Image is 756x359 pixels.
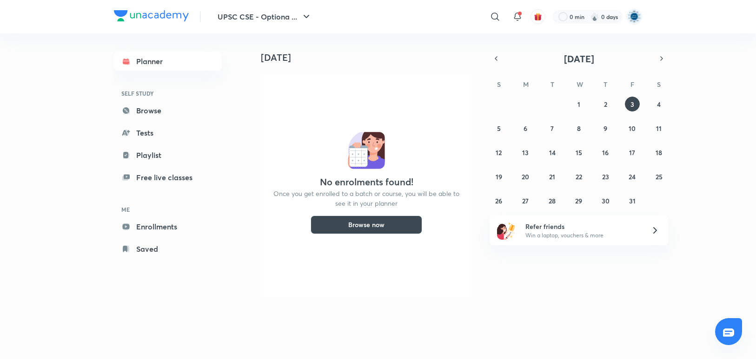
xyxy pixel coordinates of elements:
abbr: October 26, 2025 [495,196,502,205]
abbr: October 27, 2025 [522,196,529,205]
button: October 28, 2025 [545,193,560,208]
button: [DATE] [503,52,655,65]
button: October 27, 2025 [518,193,533,208]
button: October 1, 2025 [571,97,586,111]
button: October 9, 2025 [598,121,613,136]
abbr: October 19, 2025 [496,172,502,181]
abbr: Saturday [657,80,661,89]
button: October 13, 2025 [518,145,533,160]
abbr: October 15, 2025 [576,148,582,157]
img: supriya Clinical research [626,9,642,25]
button: October 14, 2025 [545,145,560,160]
button: October 30, 2025 [598,193,613,208]
abbr: October 8, 2025 [577,124,581,133]
button: October 23, 2025 [598,169,613,184]
button: October 11, 2025 [651,121,666,136]
h4: No enrolments found! [320,176,413,188]
span: [DATE] [564,52,594,65]
abbr: Thursday [603,80,607,89]
abbr: October 28, 2025 [549,196,556,205]
abbr: Tuesday [550,80,554,89]
h6: SELF STUDY [114,85,222,101]
abbr: October 20, 2025 [522,172,529,181]
abbr: October 5, 2025 [497,124,501,133]
button: October 3, 2025 [625,97,640,111]
button: October 15, 2025 [571,145,586,160]
button: October 26, 2025 [491,193,506,208]
abbr: October 29, 2025 [575,196,582,205]
a: Playlist [114,146,222,164]
a: Free live classes [114,168,222,187]
button: October 21, 2025 [545,169,560,184]
abbr: October 17, 2025 [629,148,635,157]
abbr: Friday [630,80,634,89]
abbr: October 10, 2025 [629,124,636,133]
h6: Refer friends [525,222,640,231]
abbr: October 31, 2025 [629,196,636,205]
button: October 5, 2025 [491,121,506,136]
abbr: October 12, 2025 [496,148,502,157]
abbr: October 23, 2025 [602,172,609,181]
img: referral [497,221,516,240]
button: October 2, 2025 [598,97,613,111]
button: October 18, 2025 [651,145,666,160]
abbr: October 13, 2025 [522,148,529,157]
button: October 24, 2025 [625,169,640,184]
abbr: October 7, 2025 [550,124,554,133]
button: October 4, 2025 [651,97,666,111]
button: October 7, 2025 [545,121,560,136]
button: UPSC CSE - Optiona ... [212,7,318,26]
button: October 31, 2025 [625,193,640,208]
abbr: October 9, 2025 [603,124,607,133]
a: Browse [114,101,222,120]
button: October 22, 2025 [571,169,586,184]
a: Tests [114,124,222,142]
abbr: October 16, 2025 [602,148,609,157]
button: October 16, 2025 [598,145,613,160]
abbr: October 4, 2025 [657,100,661,109]
img: Company Logo [114,10,189,21]
button: October 29, 2025 [571,193,586,208]
a: Saved [114,240,222,258]
abbr: October 21, 2025 [549,172,555,181]
button: October 6, 2025 [518,121,533,136]
button: avatar [531,9,545,24]
h4: [DATE] [261,52,479,63]
h6: ME [114,202,222,217]
img: streak [590,12,599,21]
button: October 19, 2025 [491,169,506,184]
button: October 20, 2025 [518,169,533,184]
a: Company Logo [114,10,189,24]
abbr: October 30, 2025 [602,196,610,205]
img: No events [348,132,385,169]
abbr: October 3, 2025 [630,100,634,109]
button: Browse now [311,215,422,234]
abbr: October 6, 2025 [524,124,527,133]
abbr: Monday [523,80,529,89]
abbr: October 22, 2025 [576,172,582,181]
a: Enrollments [114,217,222,236]
abbr: October 1, 2025 [577,100,580,109]
abbr: October 14, 2025 [549,148,556,157]
button: October 8, 2025 [571,121,586,136]
button: October 25, 2025 [651,169,666,184]
abbr: October 11, 2025 [656,124,662,133]
abbr: October 18, 2025 [656,148,662,157]
p: Win a laptop, vouchers & more [525,231,640,240]
a: Planner [114,52,222,71]
button: October 12, 2025 [491,145,506,160]
p: Once you get enrolled to a batch or course, you will be able to see it in your planner [272,189,461,208]
img: avatar [534,13,542,21]
abbr: Sunday [497,80,501,89]
abbr: Wednesday [577,80,583,89]
button: October 10, 2025 [625,121,640,136]
abbr: October 2, 2025 [604,100,607,109]
button: October 17, 2025 [625,145,640,160]
abbr: October 24, 2025 [629,172,636,181]
abbr: October 25, 2025 [656,172,663,181]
